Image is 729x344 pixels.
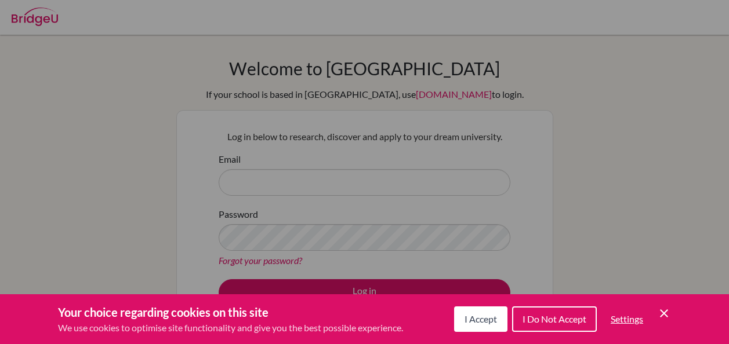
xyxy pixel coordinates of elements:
button: I Do Not Accept [512,306,597,332]
h3: Your choice regarding cookies on this site [58,303,403,321]
span: Settings [611,313,643,324]
span: I Do Not Accept [523,313,586,324]
button: I Accept [454,306,507,332]
button: Settings [601,308,652,331]
p: We use cookies to optimise site functionality and give you the best possible experience. [58,321,403,335]
button: Save and close [657,306,671,320]
span: I Accept [465,313,497,324]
